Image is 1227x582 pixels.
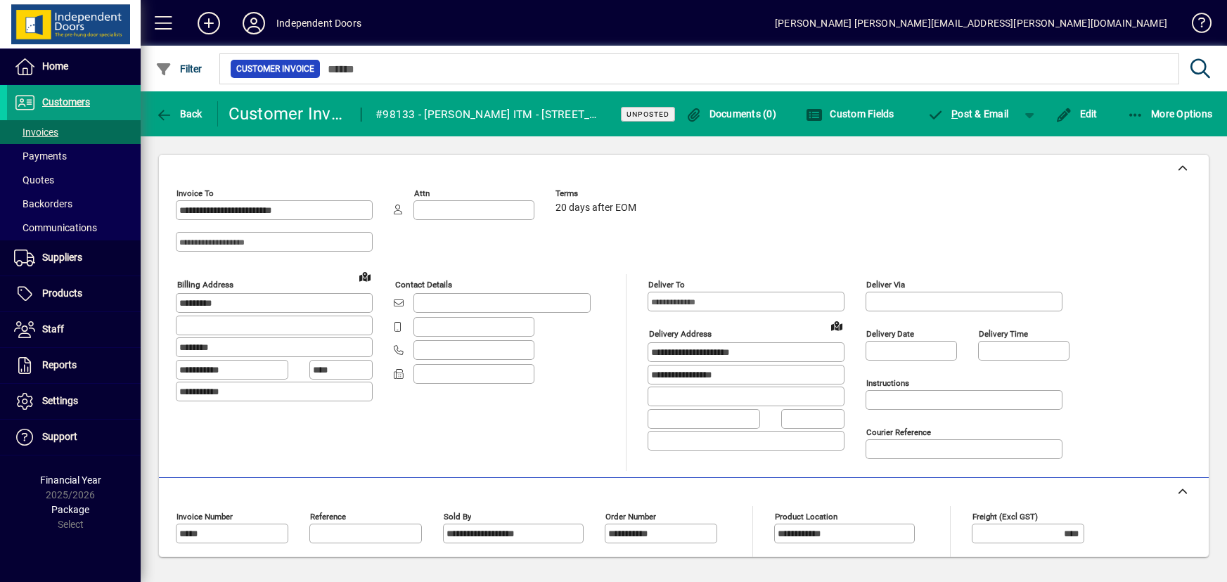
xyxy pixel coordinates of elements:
[310,512,346,522] mat-label: Reference
[42,252,82,263] span: Suppliers
[1181,3,1209,48] a: Knowledge Base
[927,108,1009,119] span: ost & Email
[152,56,206,82] button: Filter
[866,427,931,437] mat-label: Courier Reference
[414,188,430,198] mat-label: Attn
[7,168,141,192] a: Quotes
[42,287,82,299] span: Products
[1127,108,1213,119] span: More Options
[231,11,276,36] button: Profile
[866,280,905,290] mat-label: Deliver via
[979,329,1028,339] mat-label: Delivery time
[141,101,218,127] app-page-header-button: Back
[7,276,141,311] a: Products
[866,378,909,388] mat-label: Instructions
[7,312,141,347] a: Staff
[42,359,77,370] span: Reports
[7,240,141,276] a: Suppliers
[951,108,958,119] span: P
[42,395,78,406] span: Settings
[152,101,206,127] button: Back
[866,329,914,339] mat-label: Delivery date
[155,108,203,119] span: Back
[42,323,64,335] span: Staff
[7,144,141,168] a: Payments
[648,280,685,290] mat-label: Deliver To
[176,512,233,522] mat-label: Invoice number
[14,198,72,209] span: Backorders
[681,101,780,127] button: Documents (0)
[7,216,141,240] a: Communications
[42,431,77,442] span: Support
[1052,101,1101,127] button: Edit
[1055,108,1098,119] span: Edit
[14,150,67,162] span: Payments
[802,101,898,127] button: Custom Fields
[7,384,141,419] a: Settings
[42,96,90,108] span: Customers
[555,202,636,214] span: 20 days after EOM
[229,103,347,125] div: Customer Invoice
[276,12,361,34] div: Independent Doors
[51,504,89,515] span: Package
[186,11,231,36] button: Add
[972,512,1038,522] mat-label: Freight (excl GST)
[354,265,376,287] a: View on map
[7,120,141,144] a: Invoices
[375,103,603,126] div: #98133 - [PERSON_NAME] ITM - [STREET_ADDRESS]
[7,420,141,455] a: Support
[7,49,141,84] a: Home
[605,512,656,522] mat-label: Order number
[236,62,314,76] span: Customer Invoice
[7,348,141,383] a: Reports
[14,174,54,186] span: Quotes
[826,314,848,337] a: View on map
[920,101,1016,127] button: Post & Email
[444,512,471,522] mat-label: Sold by
[7,192,141,216] a: Backorders
[1124,101,1216,127] button: More Options
[775,512,837,522] mat-label: Product location
[176,188,214,198] mat-label: Invoice To
[555,189,640,198] span: Terms
[775,12,1167,34] div: [PERSON_NAME] [PERSON_NAME][EMAIL_ADDRESS][PERSON_NAME][DOMAIN_NAME]
[42,60,68,72] span: Home
[14,222,97,233] span: Communications
[40,474,101,486] span: Financial Year
[685,108,776,119] span: Documents (0)
[155,63,203,75] span: Filter
[627,110,669,119] span: Unposted
[806,108,894,119] span: Custom Fields
[14,127,58,138] span: Invoices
